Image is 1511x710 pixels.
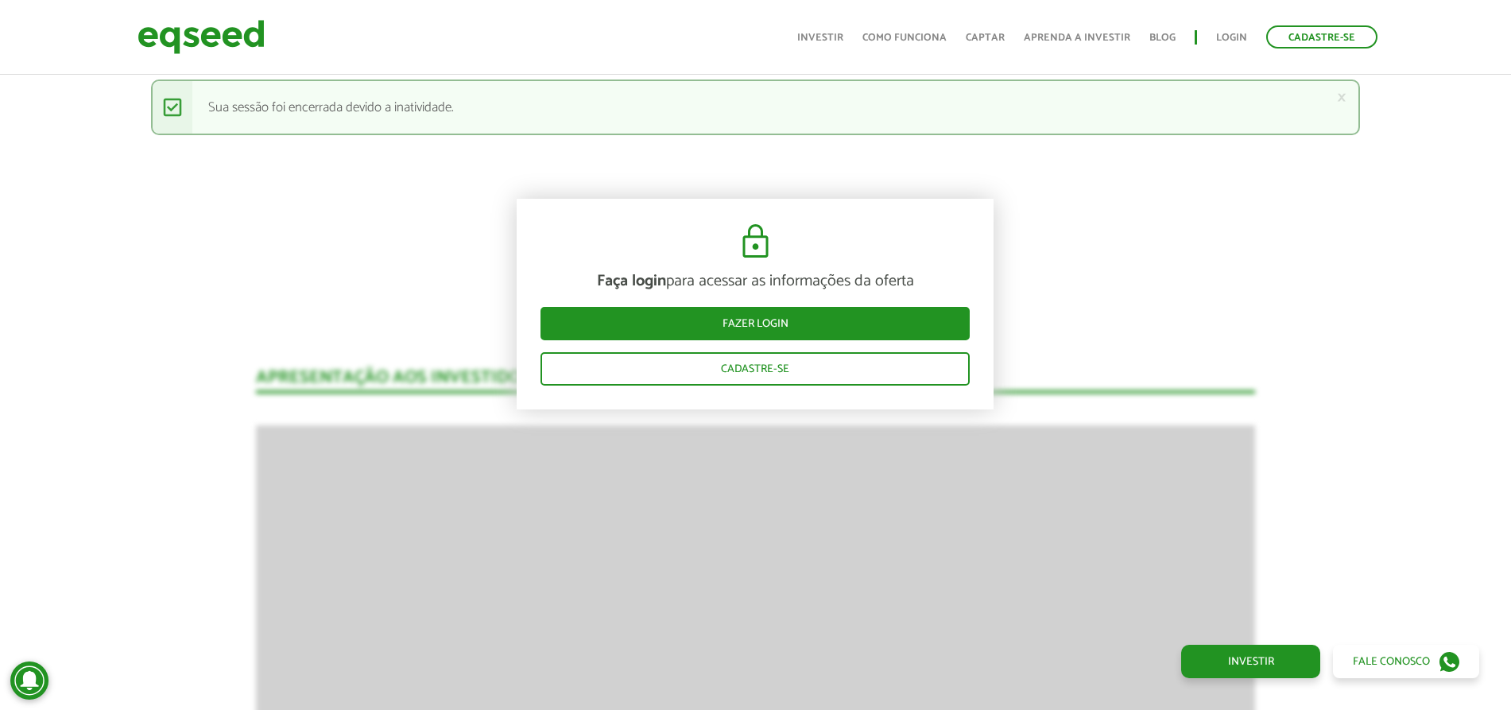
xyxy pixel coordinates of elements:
[540,352,970,386] a: Cadastre-se
[151,80,1360,135] div: Sua sessão foi encerrada devido a inatividade.
[797,33,843,43] a: Investir
[1333,645,1479,678] a: Fale conosco
[138,16,265,58] img: EqSeed
[966,33,1005,43] a: Captar
[1216,33,1247,43] a: Login
[1149,33,1176,43] a: Blog
[1266,25,1377,48] a: Cadastre-se
[1024,33,1130,43] a: Aprenda a investir
[1337,89,1346,106] a: ×
[540,307,970,340] a: Fazer login
[540,272,970,291] p: para acessar as informações da oferta
[597,268,666,294] strong: Faça login
[1181,645,1320,678] a: Investir
[736,223,775,261] img: cadeado.svg
[862,33,947,43] a: Como funciona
